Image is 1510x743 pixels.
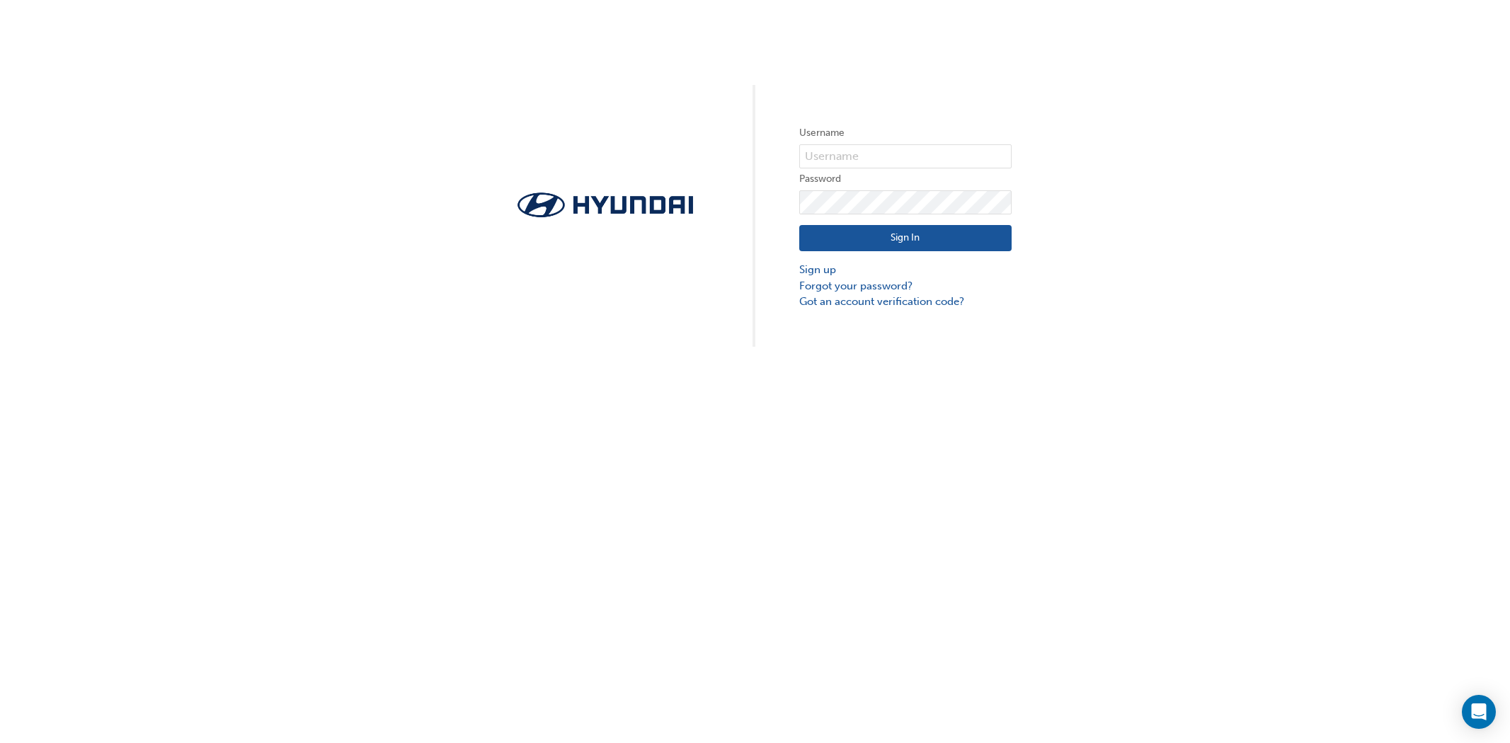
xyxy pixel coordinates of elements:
[799,262,1012,278] a: Sign up
[799,225,1012,252] button: Sign In
[799,294,1012,310] a: Got an account verification code?
[499,188,711,221] img: Trak
[799,125,1012,142] label: Username
[799,171,1012,188] label: Password
[799,278,1012,294] a: Forgot your password?
[1462,695,1496,729] div: Open Intercom Messenger
[799,144,1012,168] input: Username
